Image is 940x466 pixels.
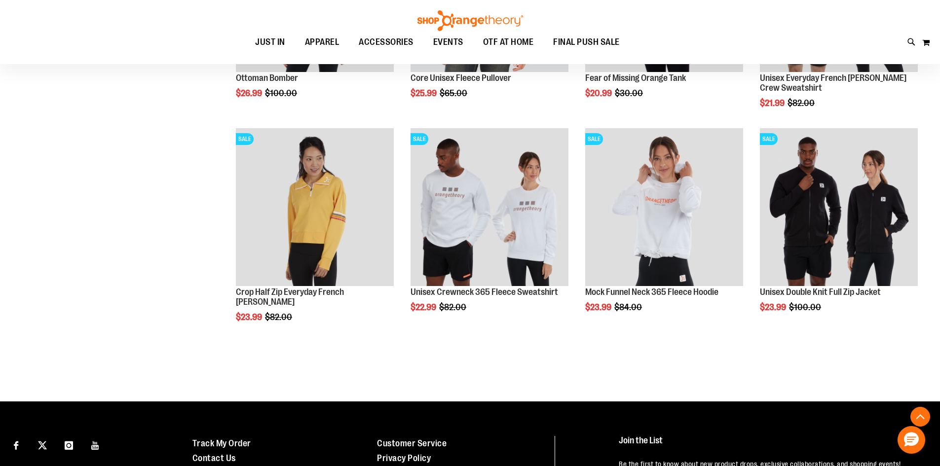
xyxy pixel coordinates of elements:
[377,453,431,463] a: Privacy Policy
[411,128,568,286] img: Product image for Unisex Crewneck 365 Fleece Sweatshirt
[483,31,534,53] span: OTF AT HOME
[416,10,525,31] img: Shop Orangetheory
[231,123,399,347] div: product
[760,287,881,297] a: Unisex Double Knit Full Zip Jacket
[760,73,906,93] a: Unisex Everyday French [PERSON_NAME] Crew Sweatshirt
[236,287,344,307] a: Crop Half Zip Everyday French [PERSON_NAME]
[411,73,511,83] a: Core Unisex Fleece Pullover
[411,287,558,297] a: Unisex Crewneck 365 Fleece Sweatshirt
[411,128,568,287] a: Product image for Unisex Crewneck 365 Fleece SweatshirtSALE
[236,128,394,286] img: Product image for Crop Half Zip Everyday French Terry Pullover
[585,287,718,297] a: Mock Funnel Neck 365 Fleece Hoodie
[585,128,743,287] a: Product image for Mock Funnel Neck 365 Fleece HoodieSALE
[411,133,428,145] span: SALE
[585,302,613,312] span: $23.99
[236,73,298,83] a: Ottoman Bomber
[295,31,349,54] a: APPAREL
[192,438,251,448] a: Track My Order
[585,133,603,145] span: SALE
[614,302,643,312] span: $84.00
[377,438,447,448] a: Customer Service
[439,302,468,312] span: $82.00
[305,31,339,53] span: APPAREL
[789,302,823,312] span: $100.00
[440,88,469,98] span: $65.00
[760,98,786,108] span: $21.99
[236,128,394,287] a: Product image for Crop Half Zip Everyday French Terry PulloverSALE
[580,123,748,337] div: product
[411,302,438,312] span: $22.99
[265,312,294,322] span: $82.00
[585,128,743,286] img: Product image for Mock Funnel Neck 365 Fleece Hoodie
[619,436,917,454] h4: Join the List
[760,302,788,312] span: $23.99
[406,123,573,337] div: product
[755,123,923,337] div: product
[236,88,263,98] span: $26.99
[473,31,544,54] a: OTF AT HOME
[38,441,47,450] img: Twitter
[423,31,473,54] a: EVENTS
[236,133,254,145] span: SALE
[760,133,778,145] span: SALE
[411,88,438,98] span: $25.99
[60,436,77,453] a: Visit our Instagram page
[615,88,644,98] span: $30.00
[543,31,630,53] a: FINAL PUSH SALE
[910,407,930,427] button: Back To Top
[349,31,423,54] a: ACCESSORIES
[265,88,299,98] span: $100.00
[585,88,613,98] span: $20.99
[7,436,25,453] a: Visit our Facebook page
[433,31,463,53] span: EVENTS
[553,31,620,53] span: FINAL PUSH SALE
[245,31,295,54] a: JUST IN
[236,312,263,322] span: $23.99
[585,73,686,83] a: Fear of Missing Orange Tank
[898,426,925,454] button: Hello, have a question? Let’s chat.
[87,436,104,453] a: Visit our Youtube page
[359,31,414,53] span: ACCESSORIES
[788,98,816,108] span: $82.00
[192,453,236,463] a: Contact Us
[255,31,285,53] span: JUST IN
[34,436,51,453] a: Visit our X page
[760,128,918,287] a: Product image for Unisex Double Knit Full Zip JacketSALE
[760,128,918,286] img: Product image for Unisex Double Knit Full Zip Jacket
